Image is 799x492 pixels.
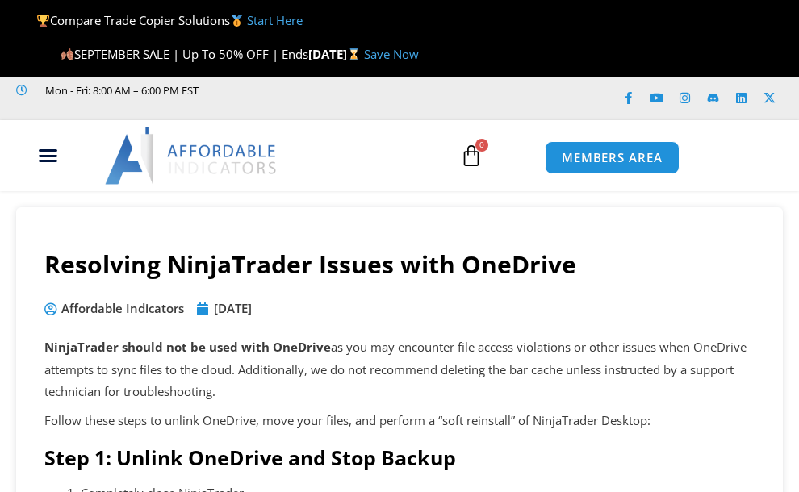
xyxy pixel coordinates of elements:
span: Mon - Fri: 8:00 AM – 6:00 PM EST [41,81,199,100]
span: SEPTEMBER SALE | Up To 50% OFF | Ends [61,46,308,62]
img: ⌛ [348,48,360,60]
time: [DATE] [214,300,252,316]
strong: NinjaTrader should not be used with OneDrive [44,339,331,355]
span: MEMBERS AREA [562,152,663,164]
img: 🥇 [231,15,243,27]
div: Menu Toggle [9,140,88,171]
span: Compare Trade Copier Solutions [36,12,303,28]
strong: Step 1: Unlink OneDrive and Stop Backup [44,444,456,471]
a: Start Here [247,12,303,28]
p: Follow these steps to unlink OneDrive, move your files, and perform a “soft reinstall” of NinjaTr... [44,410,755,432]
a: Save Now [364,46,419,62]
a: 0 [436,132,507,179]
span: 0 [475,139,488,152]
img: 🏆 [37,15,49,27]
strong: [DATE] [308,46,364,62]
p: as you may encounter file access violations or other issues when OneDrive attempts to sync files ... [44,336,755,404]
h1: Resolving NinjaTrader Issues with OneDrive [44,248,755,281]
img: 🍂 [61,48,73,60]
img: LogoAI | Affordable Indicators – NinjaTrader [105,127,278,185]
span: Affordable Indicators [57,298,184,320]
iframe: Customer reviews powered by Trustpilot [16,100,258,116]
a: MEMBERS AREA [545,141,680,174]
